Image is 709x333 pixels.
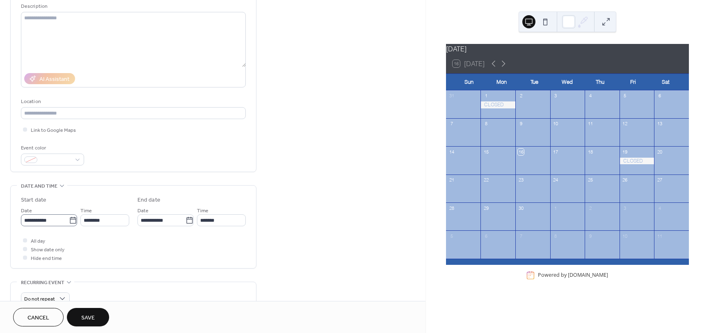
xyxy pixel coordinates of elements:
[453,74,485,90] div: Sun
[584,74,617,90] div: Thu
[21,196,46,204] div: Start date
[587,149,593,155] div: 18
[518,205,524,211] div: 30
[553,205,559,211] div: 1
[197,207,208,215] span: Time
[587,233,593,239] div: 9
[31,237,45,246] span: All day
[587,121,593,127] div: 11
[656,93,663,99] div: 6
[21,97,244,106] div: Location
[587,177,593,183] div: 25
[553,93,559,99] div: 3
[31,126,76,135] span: Link to Google Maps
[13,308,64,326] button: Cancel
[81,314,95,322] span: Save
[21,144,82,152] div: Event color
[656,149,663,155] div: 20
[551,74,584,90] div: Wed
[483,93,489,99] div: 1
[518,93,524,99] div: 2
[483,205,489,211] div: 29
[27,314,49,322] span: Cancel
[448,121,455,127] div: 7
[650,74,682,90] div: Sat
[587,93,593,99] div: 4
[620,158,654,165] div: CLOSED
[21,182,57,191] span: Date and time
[21,2,244,11] div: Description
[656,121,663,127] div: 13
[587,205,593,211] div: 2
[568,272,608,279] a: [DOMAIN_NAME]
[538,272,608,279] div: Powered by
[448,205,455,211] div: 28
[656,205,663,211] div: 4
[483,149,489,155] div: 15
[622,205,628,211] div: 3
[518,121,524,127] div: 9
[617,74,650,90] div: Fri
[553,233,559,239] div: 8
[622,149,628,155] div: 19
[483,233,489,239] div: 6
[67,308,109,326] button: Save
[480,101,515,108] div: CLOSED
[31,254,62,263] span: Hide end time
[483,121,489,127] div: 8
[553,121,559,127] div: 10
[21,207,32,215] span: Date
[448,177,455,183] div: 21
[137,207,149,215] span: Date
[622,93,628,99] div: 5
[622,121,628,127] div: 12
[485,74,518,90] div: Mon
[448,233,455,239] div: 5
[448,93,455,99] div: 31
[622,177,628,183] div: 26
[137,196,160,204] div: End date
[518,74,551,90] div: Tue
[553,149,559,155] div: 17
[31,246,64,254] span: Show date only
[448,149,455,155] div: 14
[553,177,559,183] div: 24
[518,177,524,183] div: 23
[483,177,489,183] div: 22
[656,177,663,183] div: 27
[518,149,524,155] div: 16
[622,233,628,239] div: 10
[21,278,64,287] span: Recurring event
[24,294,55,304] span: Do not repeat
[80,207,92,215] span: Time
[518,233,524,239] div: 7
[446,44,689,54] div: [DATE]
[656,233,663,239] div: 11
